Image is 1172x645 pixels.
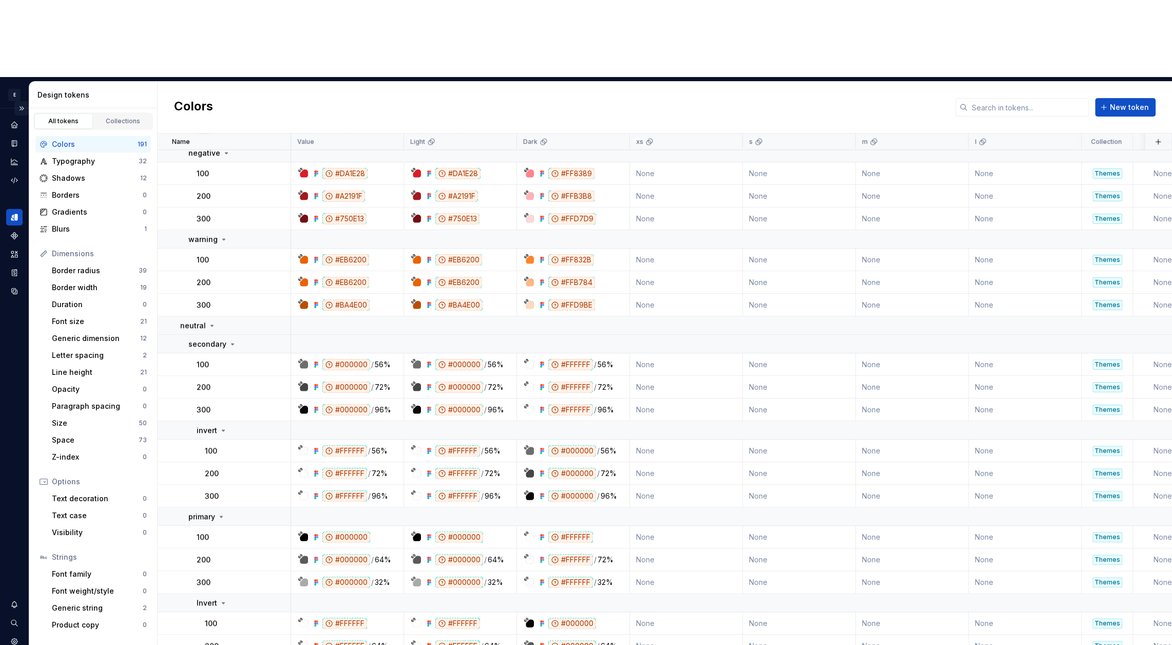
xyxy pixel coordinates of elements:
td: None [630,526,743,548]
td: None [630,462,743,485]
div: / [594,359,597,370]
a: Components [6,227,23,244]
p: 300 [197,405,210,415]
div: Font weight/style [52,586,143,596]
div: #FFFFFF [548,359,593,370]
div: 0 [143,385,147,393]
td: None [856,526,969,548]
td: None [856,376,969,399]
div: #BA4E00 [435,299,483,311]
div: 1 [144,225,147,233]
div: 12 [140,174,147,182]
div: #EB6200 [322,277,369,288]
div: Themes [1092,382,1122,392]
div: #FFFFFF [548,532,593,543]
div: 56% [372,445,388,457]
a: Storybook stories [6,264,23,281]
a: Borders0 [35,187,151,203]
div: Themes [1092,300,1122,310]
a: Border width19 [48,279,151,296]
div: / [484,359,487,370]
div: #000000 [322,554,370,565]
td: None [743,548,856,571]
div: #000000 [435,404,483,415]
div: Letter spacing [52,350,143,361]
div: Font family [52,569,143,579]
div: Paragraph spacing [52,401,143,411]
td: None [630,376,743,399]
div: Themes [1092,277,1122,288]
div: / [371,359,374,370]
a: Paragraph spacing0 [48,398,151,414]
div: Design tokens [6,209,23,225]
div: Blurs [52,224,144,234]
p: 200 [197,277,210,288]
td: None [743,440,856,462]
div: Strings [52,552,147,562]
td: None [856,294,969,316]
td: None [630,294,743,316]
div: 0 [143,570,147,578]
div: 0 [143,208,147,216]
div: #DA1E28 [435,168,481,179]
div: / [484,404,487,415]
td: None [630,162,743,185]
div: #EB6200 [435,254,482,265]
div: / [368,490,371,502]
input: Search in tokens... [968,98,1089,117]
a: Documentation [6,135,23,151]
td: None [743,249,856,271]
p: invert [197,425,217,435]
div: 72% [601,468,617,479]
a: Data sources [6,283,23,299]
div: 191 [138,140,147,148]
div: Shadows [52,173,140,183]
td: None [969,294,1082,316]
a: Code automation [6,172,23,188]
div: #DA1E28 [322,168,368,179]
div: Options [52,477,147,487]
td: None [743,485,856,507]
td: None [630,353,743,376]
div: #000000 [322,359,370,370]
button: E [2,84,27,106]
div: 39 [139,267,147,275]
div: Themes [1092,191,1122,201]
div: / [594,382,597,393]
p: l [975,138,976,146]
a: Home [6,117,23,133]
div: #FF832B [548,254,594,265]
div: Generic string [52,603,143,613]
div: #000000 [548,445,596,457]
div: 56% [488,359,504,370]
td: None [743,162,856,185]
button: Search ⌘K [6,615,23,631]
p: 300 [197,300,210,310]
a: Analytics [6,154,23,170]
div: 2 [143,604,147,612]
td: None [630,207,743,230]
td: None [969,185,1082,207]
div: 0 [143,511,147,520]
div: E [8,89,21,101]
td: None [969,462,1082,485]
div: 73 [139,436,147,444]
div: / [368,445,371,457]
div: #FFD9BE [548,299,595,311]
p: primary [188,511,215,522]
div: 0 [143,191,147,199]
div: Visibility [52,527,143,538]
td: None [743,376,856,399]
td: None [969,440,1082,462]
div: 0 [143,300,147,309]
div: Opacity [52,384,143,394]
a: Size50 [48,415,151,431]
div: 96% [601,490,617,502]
div: 0 [143,495,147,503]
div: #750E13 [322,213,367,224]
